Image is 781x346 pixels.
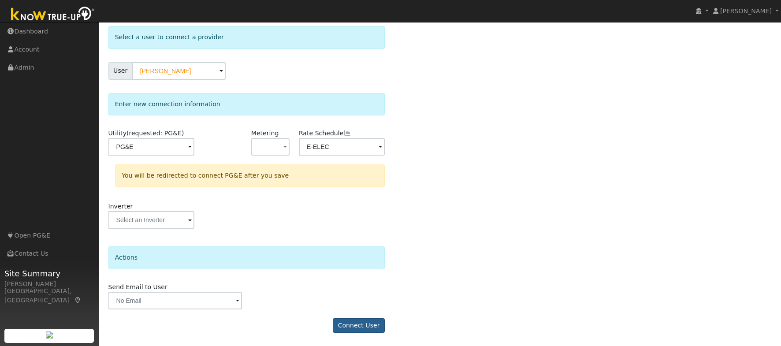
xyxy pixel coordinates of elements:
label: Rate Schedule [299,129,351,138]
span: Site Summary [4,268,94,279]
label: Metering [251,129,279,138]
div: Actions [108,246,385,269]
div: You will be redirected to connect PG&E after you save [115,164,385,187]
input: Select a Utility [108,138,194,156]
span: [PERSON_NAME] [720,7,772,15]
input: Select a User [132,62,226,80]
input: No Email [108,292,242,309]
img: Know True-Up [7,5,99,25]
label: Utility [108,129,184,138]
label: Inverter [108,202,133,211]
div: [PERSON_NAME] [4,279,94,289]
a: Map [74,297,82,304]
div: [GEOGRAPHIC_DATA], [GEOGRAPHIC_DATA] [4,286,94,305]
span: User [108,62,133,80]
div: Select a user to connect a provider [108,26,385,48]
div: Enter new connection information [108,93,385,115]
img: retrieve [46,331,53,339]
span: (requested: PG&E) [126,130,184,137]
label: Send Email to User [108,283,167,292]
input: Select an Inverter [108,211,194,229]
button: Connect User [333,318,385,333]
